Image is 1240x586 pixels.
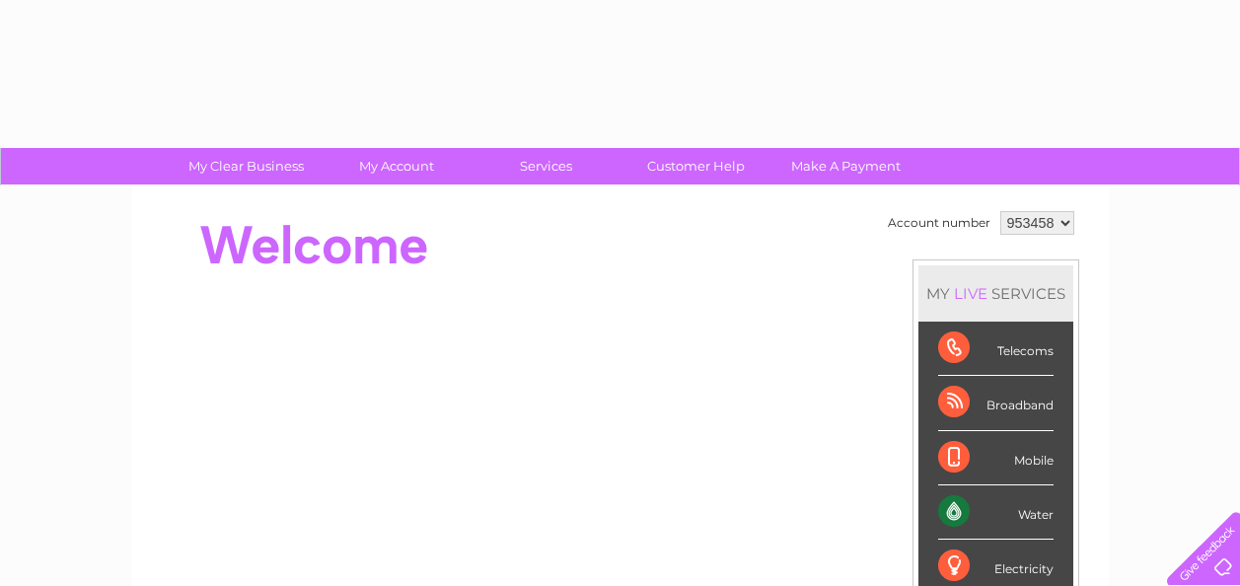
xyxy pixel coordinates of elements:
div: LIVE [950,284,991,303]
div: Telecoms [938,322,1054,376]
td: Account number [883,206,995,240]
div: MY SERVICES [918,265,1073,322]
div: Water [938,485,1054,540]
a: Make A Payment [765,148,927,184]
div: Mobile [938,431,1054,485]
a: My Account [315,148,477,184]
a: Customer Help [615,148,777,184]
div: Broadband [938,376,1054,430]
a: My Clear Business [165,148,328,184]
a: Services [465,148,627,184]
